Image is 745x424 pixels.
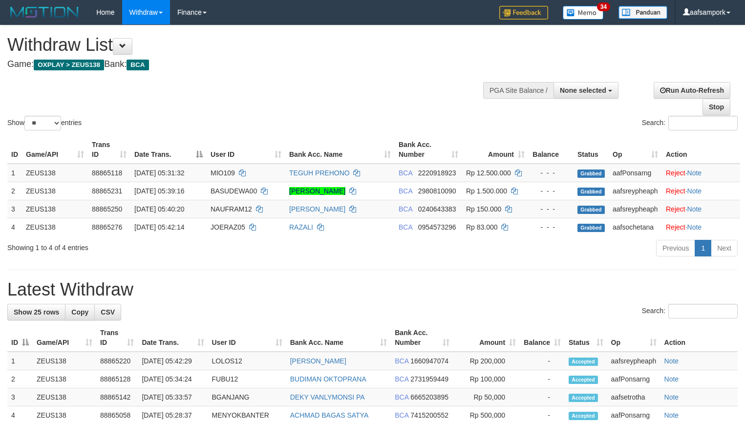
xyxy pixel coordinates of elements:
[399,169,412,177] span: BCA
[466,187,507,195] span: Rp 1.500.000
[553,82,618,99] button: None selected
[687,223,702,231] a: Note
[7,352,33,370] td: 1
[65,304,95,320] a: Copy
[14,308,59,316] span: Show 25 rows
[289,169,350,177] a: TEGUH PREHONO
[577,224,605,232] span: Grabbed
[607,324,660,352] th: Op: activate to sort column ascending
[466,223,498,231] span: Rp 83.000
[569,412,598,420] span: Accepted
[101,308,115,316] span: CSV
[22,200,88,218] td: ZEUS138
[290,411,369,419] a: ACHMAD BAGAS SATYA
[138,370,208,388] td: [DATE] 05:34:24
[96,370,138,388] td: 88865128
[208,370,286,388] td: FUBU12
[410,375,448,383] span: Copy 2731959449 to clipboard
[418,169,456,177] span: Copy 2220918923 to clipboard
[207,136,285,164] th: User ID: activate to sort column ascending
[395,357,408,365] span: BCA
[92,169,122,177] span: 88865118
[607,388,660,406] td: aafsetrotha
[462,136,529,164] th: Amount: activate to sort column ascending
[569,394,598,402] span: Accepted
[395,375,408,383] span: BCA
[289,223,313,231] a: RAZALI
[96,388,138,406] td: 88865142
[22,164,88,182] td: ZEUS138
[211,205,252,213] span: NAUFRAM12
[7,304,65,320] a: Show 25 rows
[22,218,88,236] td: ZEUS138
[529,136,574,164] th: Balance
[660,324,738,352] th: Action
[520,388,565,406] td: -
[7,388,33,406] td: 3
[208,352,286,370] td: LOLOS12
[702,99,730,115] a: Stop
[609,182,662,200] td: aafsreypheaph
[662,218,740,236] td: ·
[391,324,453,352] th: Bank Acc. Number: activate to sort column ascending
[410,393,448,401] span: Copy 6665203895 to clipboard
[7,324,33,352] th: ID: activate to sort column descending
[618,6,667,19] img: panduan.png
[138,388,208,406] td: [DATE] 05:33:57
[577,206,605,214] span: Grabbed
[7,164,22,182] td: 1
[7,60,487,69] h4: Game: Bank:
[7,239,303,253] div: Showing 1 to 4 of 4 entries
[577,188,605,196] span: Grabbed
[211,169,235,177] span: MIO109
[664,393,679,401] a: Note
[7,35,487,55] h1: Withdraw List
[662,200,740,218] td: ·
[642,116,738,130] label: Search:
[418,205,456,213] span: Copy 0240643383 to clipboard
[418,187,456,195] span: Copy 2980810090 to clipboard
[127,60,149,70] span: BCA
[285,136,395,164] th: Bank Acc. Name: activate to sort column ascending
[211,187,257,195] span: BASUDEWA00
[466,169,511,177] span: Rp 12.500.000
[33,370,96,388] td: ZEUS138
[466,205,501,213] span: Rp 150.000
[33,324,96,352] th: Game/API: activate to sort column ascending
[569,358,598,366] span: Accepted
[134,205,184,213] span: [DATE] 05:40:20
[532,168,570,178] div: - - -
[687,169,702,177] a: Note
[290,375,366,383] a: BUDIMAN OKTOPRANA
[94,304,121,320] a: CSV
[565,324,607,352] th: Status: activate to sort column ascending
[138,324,208,352] th: Date Trans.: activate to sort column ascending
[395,411,408,419] span: BCA
[664,375,679,383] a: Note
[130,136,207,164] th: Date Trans.: activate to sort column descending
[532,222,570,232] div: - - -
[211,223,245,231] span: JOERAZ05
[662,182,740,200] td: ·
[483,82,553,99] div: PGA Site Balance /
[453,324,520,352] th: Amount: activate to sort column ascending
[609,218,662,236] td: aafsochetana
[607,370,660,388] td: aafPonsarng
[609,200,662,218] td: aafsreypheaph
[134,187,184,195] span: [DATE] 05:39:16
[666,223,685,231] a: Reject
[569,376,598,384] span: Accepted
[7,136,22,164] th: ID
[7,218,22,236] td: 4
[668,304,738,318] input: Search:
[34,60,104,70] span: OXPLAY > ZEUS138
[33,352,96,370] td: ZEUS138
[577,170,605,178] span: Grabbed
[7,280,738,299] h1: Latest Withdraw
[33,388,96,406] td: ZEUS138
[290,393,365,401] a: DEKY VANLYMONSI PA
[668,116,738,130] input: Search:
[654,82,730,99] a: Run Auto-Refresh
[666,187,685,195] a: Reject
[395,136,462,164] th: Bank Acc. Number: activate to sort column ascending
